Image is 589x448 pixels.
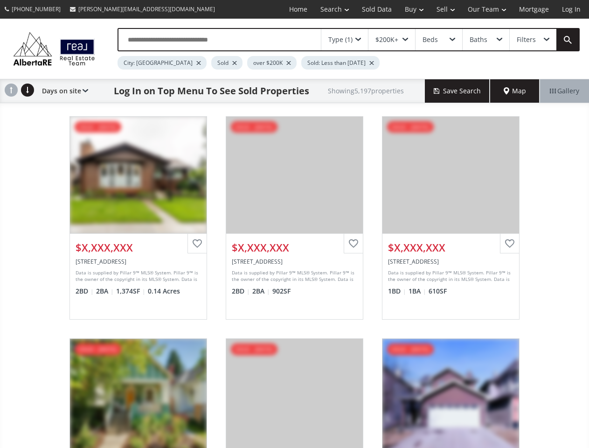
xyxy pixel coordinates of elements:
span: 2 BD [232,287,250,296]
div: Map [490,79,540,103]
a: sold - [DATE]$X,XXX,XXX[STREET_ADDRESS]Data is supplied by Pillar 9™ MLS® System. Pillar 9™ is th... [373,107,529,329]
span: 1 BD [388,287,406,296]
a: sold - [DATE]$X,XXX,XXX[STREET_ADDRESS]Data is supplied by Pillar 9™ MLS® System. Pillar 9™ is th... [216,107,373,329]
div: 333 Riverfront Avenue SE #349, Calgary, AB T2G 5R1 [232,258,357,266]
a: [PERSON_NAME][EMAIL_ADDRESS][DOMAIN_NAME] [65,0,220,18]
span: 0.14 Acres [148,287,180,296]
div: $X,XXX,XXX [76,240,201,255]
div: Filters [517,36,536,43]
span: 1,374 SF [116,287,146,296]
span: Map [504,86,526,96]
button: Save Search [425,79,490,103]
div: City: [GEOGRAPHIC_DATA] [118,56,207,70]
div: over $200K [247,56,297,70]
div: $200K+ [375,36,398,43]
div: 188 15 Avenue SW #803, Calgary, AB T2R 1S4 [388,258,513,266]
div: Beds [423,36,438,43]
span: Gallery [550,86,579,96]
span: 902 SF [272,287,291,296]
div: $X,XXX,XXX [232,240,357,255]
div: Baths [470,36,487,43]
span: 2 BD [76,287,94,296]
h2: Showing 5,197 properties [328,87,404,94]
span: [PHONE_NUMBER] [12,5,61,13]
div: Data is supplied by Pillar 9™ MLS® System. Pillar 9™ is the owner of the copyright in its MLS® Sy... [76,269,199,283]
div: 7120 20 Street SE, Calgary, AB T2C 0P6 [76,258,201,266]
h1: Log In on Top Menu To See Sold Properties [114,84,309,98]
div: Sold: Less than [DATE] [301,56,380,70]
div: Data is supplied by Pillar 9™ MLS® System. Pillar 9™ is the owner of the copyright in its MLS® Sy... [388,269,511,283]
span: 2 BA [252,287,270,296]
a: sold - [DATE]$X,XXX,XXX[STREET_ADDRESS]Data is supplied by Pillar 9™ MLS® System. Pillar 9™ is th... [60,107,216,329]
span: 610 SF [429,287,447,296]
img: Logo [9,30,99,67]
div: Sold [211,56,243,70]
span: [PERSON_NAME][EMAIL_ADDRESS][DOMAIN_NAME] [78,5,215,13]
span: 2 BA [96,287,114,296]
div: Data is supplied by Pillar 9™ MLS® System. Pillar 9™ is the owner of the copyright in its MLS® Sy... [232,269,355,283]
div: $X,XXX,XXX [388,240,513,255]
div: Gallery [540,79,589,103]
span: 1 BA [409,287,426,296]
div: Days on site [37,79,88,103]
div: Type (1) [328,36,353,43]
